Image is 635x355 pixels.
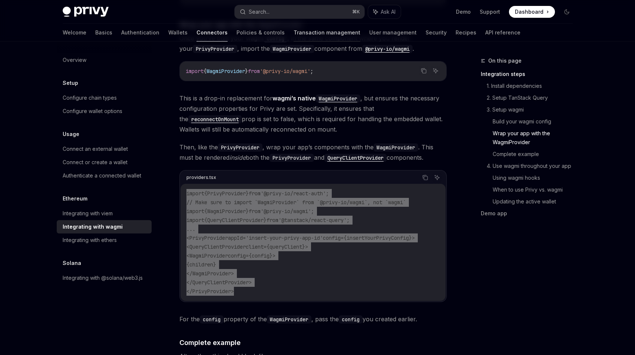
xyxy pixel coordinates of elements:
[381,8,396,16] span: Ask AI
[487,104,579,116] a: 3. Setup wagmi
[57,91,152,104] a: Configure chain types
[264,217,267,223] span: }
[63,209,113,218] div: Integrating with viem
[264,243,267,250] span: =
[57,220,152,233] a: Integrating with wagmi
[186,217,204,223] span: import
[231,270,234,277] span: >
[63,130,79,139] h5: Usage
[456,8,471,16] a: Demo
[305,243,308,250] span: >
[326,190,329,197] span: ;
[493,148,579,160] a: Complete example
[95,24,112,42] a: Basics
[339,315,363,324] code: config
[270,45,314,53] code: WagmiProvider
[561,6,573,18] button: Toggle dark mode
[362,45,413,53] code: @privy-io/wagmi
[57,169,152,182] a: Authenticate a connected wallet
[493,127,579,148] a: Wrap your app with the WagmiProvider
[252,252,269,259] span: config
[228,252,246,259] span: config
[485,24,520,42] a: API reference
[374,143,418,152] code: WagmiProvider
[186,226,195,232] span: ...
[249,252,252,259] span: {
[493,172,579,184] a: Using wagmi hooks
[189,261,213,268] span: children
[249,7,269,16] div: Search...
[189,235,228,241] span: PrivyProvider
[196,24,228,42] a: Connectors
[188,115,242,123] a: reconnectOnMount
[368,5,401,19] button: Ask AI
[487,160,579,172] a: 4. Use wagmi throughout your app
[63,145,128,153] div: Connect an external wallet
[228,235,243,241] span: appId
[63,158,128,167] div: Connect or create a wallet
[456,24,476,42] a: Recipes
[237,24,285,42] a: Policies & controls
[63,56,86,64] div: Overview
[192,288,231,295] span: PrivyProvider
[57,156,152,169] a: Connect or create a wallet
[179,338,241,348] span: Complete example
[324,154,387,162] code: QueryClientProvider
[186,68,204,74] span: import
[63,79,78,87] h5: Setup
[192,279,249,286] span: QueryClientProvider
[246,190,249,197] span: }
[57,207,152,220] a: Integrating with viem
[63,259,81,268] h5: Solana
[204,190,207,197] span: {
[179,142,447,163] span: Then, like the , wrap your app’s components with the . This must be rendered both the and compone...
[267,217,278,223] span: from
[267,315,311,324] code: WagmiProvider
[249,190,261,197] span: from
[186,190,204,197] span: import
[420,173,430,182] button: Copy the contents from the code block
[121,24,159,42] a: Authentication
[63,171,141,180] div: Authenticate a connected wallet
[431,66,440,76] button: Ask AI
[246,235,323,241] span: 'insert-your-privy-app-id'
[347,235,409,241] span: insertYourPrivyConfig
[352,9,360,15] span: ⌘ K
[509,6,555,18] a: Dashboard
[272,252,275,259] span: >
[57,104,152,118] a: Configure wallet options
[200,315,224,324] code: config
[204,217,207,223] span: {
[186,270,192,277] span: </
[186,199,406,206] span: // Make sure to import `WagmiProvider` from `@privy-io/wagmi`, not `wagmi`
[481,68,579,80] a: Integration steps
[57,142,152,156] a: Connect an external wallet
[347,217,350,223] span: ;
[186,279,192,286] span: </
[63,194,87,203] h5: Ethereum
[186,252,189,259] span: <
[204,208,207,215] span: {
[493,196,579,208] a: Updating the active wallet
[480,8,500,16] a: Support
[310,68,313,74] span: ;
[57,53,152,67] a: Overview
[186,261,189,268] span: {
[63,273,143,282] div: Integrating with @solana/web3.js
[316,94,360,103] code: WagmiProvider
[341,235,344,241] span: =
[269,252,272,259] span: }
[189,252,228,259] span: WagmiProvider
[323,235,341,241] span: config
[193,45,237,53] code: PrivyProvider
[192,270,231,277] span: WagmiProvider
[179,93,447,135] span: This is a drop-in replacement for , but ensures the necessary configuration properties for Privy ...
[369,24,417,42] a: User management
[229,154,246,161] em: inside
[311,208,314,215] span: ;
[426,24,447,42] a: Security
[269,154,314,162] code: PrivyProvider
[63,7,109,17] img: dark logo
[246,252,249,259] span: =
[412,235,415,241] span: >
